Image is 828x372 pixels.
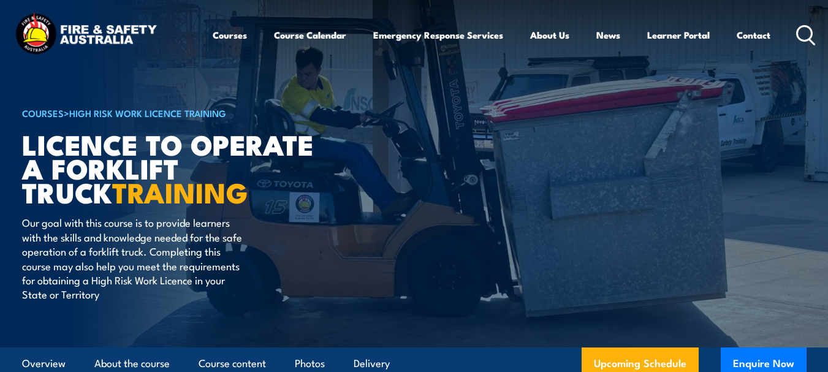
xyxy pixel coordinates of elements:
h6: > [22,105,325,120]
a: About Us [530,20,569,50]
a: Emergency Response Services [373,20,503,50]
p: Our goal with this course is to provide learners with the skills and knowledge needed for the saf... [22,215,246,301]
a: Courses [213,20,247,50]
strong: TRAINING [112,170,248,213]
a: News [596,20,620,50]
a: Learner Portal [647,20,710,50]
a: Course Calendar [274,20,346,50]
a: High Risk Work Licence Training [69,106,226,120]
a: Contact [737,20,770,50]
h1: Licence to operate a forklift truck [22,132,325,203]
a: COURSES [22,106,64,120]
